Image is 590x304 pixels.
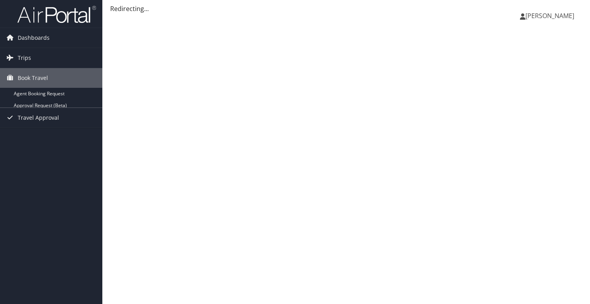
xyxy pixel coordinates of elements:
a: [PERSON_NAME] [520,4,582,28]
img: airportal-logo.png [17,5,96,24]
span: Dashboards [18,28,50,48]
span: Book Travel [18,68,48,88]
span: Travel Approval [18,108,59,128]
span: Trips [18,48,31,68]
div: Redirecting... [110,4,582,13]
span: [PERSON_NAME] [525,11,574,20]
